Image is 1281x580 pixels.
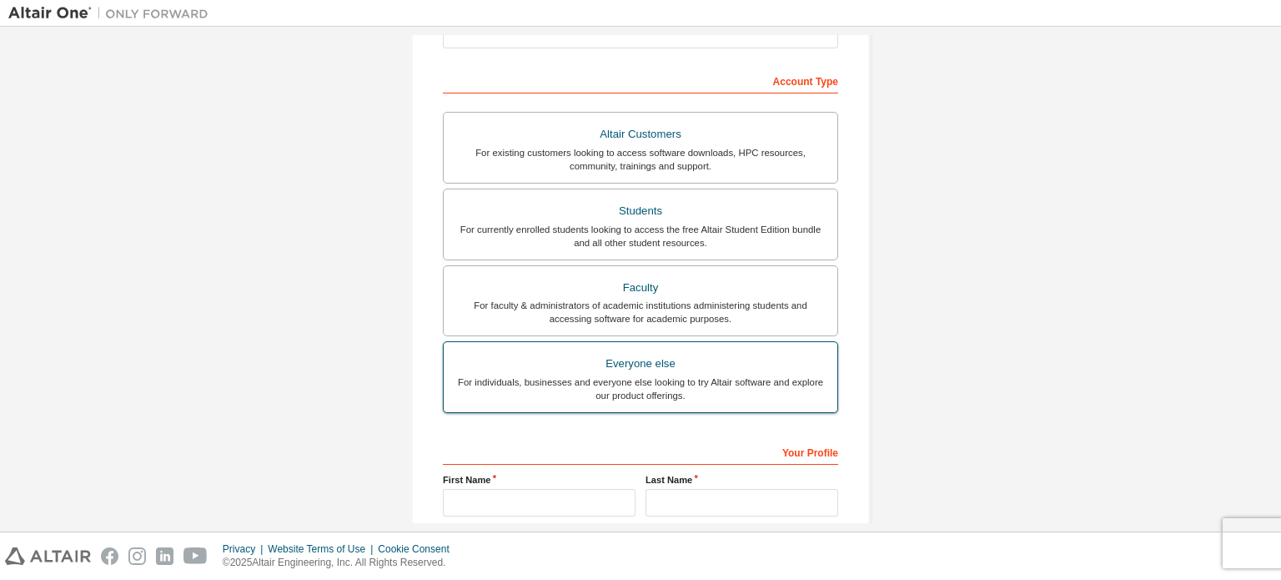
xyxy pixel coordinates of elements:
div: For existing customers looking to access software downloads, HPC resources, community, trainings ... [454,146,827,173]
label: First Name [443,473,635,487]
div: Your Profile [443,438,838,465]
div: Altair Customers [454,123,827,146]
div: Faculty [454,276,827,300]
img: Altair One [8,5,217,22]
img: altair_logo.svg [5,547,91,565]
div: Website Terms of Use [268,542,378,556]
div: Account Type [443,67,838,93]
img: linkedin.svg [156,547,173,565]
img: facebook.svg [101,547,118,565]
img: youtube.svg [183,547,208,565]
div: For individuals, businesses and everyone else looking to try Altair software and explore our prod... [454,376,827,402]
p: © 2025 Altair Engineering, Inc. All Rights Reserved. [223,556,460,570]
div: Students [454,199,827,223]
div: For faculty & administrators of academic institutions administering students and accessing softwa... [454,299,827,325]
div: Cookie Consent [378,542,459,556]
div: For currently enrolled students looking to access the free Altair Student Edition bundle and all ... [454,223,827,250]
div: Everyone else [454,352,827,376]
img: instagram.svg [128,547,146,565]
label: Last Name [646,473,838,487]
div: Privacy [223,542,268,556]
